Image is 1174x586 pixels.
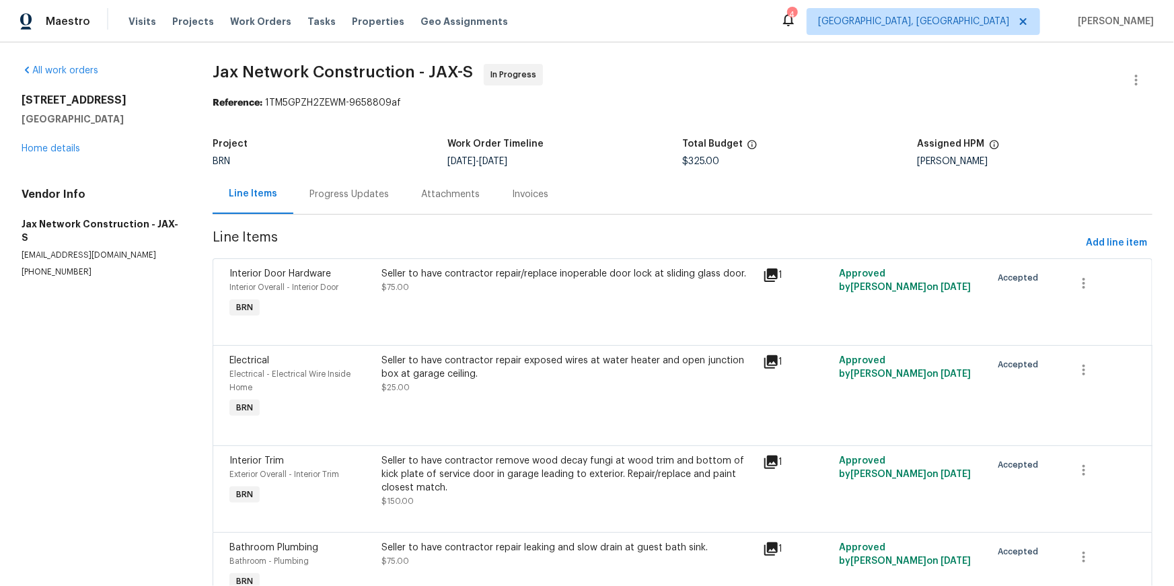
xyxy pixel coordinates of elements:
h5: [GEOGRAPHIC_DATA] [22,112,180,126]
div: Progress Updates [309,188,389,201]
span: Exterior Overall - Interior Trim [229,470,339,478]
div: Attachments [421,188,480,201]
div: Seller to have contractor repair/replace inoperable door lock at sliding glass door. [381,267,754,281]
h5: Work Order Timeline [447,139,544,149]
h5: Assigned HPM [918,139,985,149]
span: BRN [231,488,258,501]
div: Seller to have contractor repair leaking and slow drain at guest bath sink. [381,541,754,554]
span: Interior Door Hardware [229,269,331,279]
span: Electrical - Electrical Wire Inside Home [229,370,351,392]
div: 1TM5GPZH2ZEWM-9658809af [213,96,1152,110]
span: Geo Assignments [420,15,508,28]
span: Accepted [998,545,1043,558]
div: [PERSON_NAME] [918,157,1152,166]
span: [DATE] [941,556,971,566]
p: [PHONE_NUMBER] [22,266,180,278]
span: Bathroom Plumbing [229,543,318,552]
span: Jax Network Construction - JAX-S [213,64,473,80]
span: [DATE] [941,470,971,479]
div: 1 [763,354,831,370]
span: Interior Overall - Interior Door [229,283,338,291]
span: Line Items [213,231,1080,256]
div: Line Items [229,187,277,200]
span: Properties [352,15,404,28]
button: Add line item [1080,231,1152,256]
span: Accepted [998,358,1043,371]
span: Accepted [998,458,1043,472]
span: $75.00 [381,557,409,565]
span: Approved by [PERSON_NAME] on [839,356,971,379]
span: BRN [213,157,230,166]
h2: [STREET_ADDRESS] [22,94,180,107]
span: Approved by [PERSON_NAME] on [839,543,971,566]
span: BRN [231,301,258,314]
span: [DATE] [941,369,971,379]
span: [PERSON_NAME] [1072,15,1154,28]
span: - [447,157,507,166]
span: BRN [231,401,258,414]
div: Invoices [512,188,548,201]
span: $25.00 [381,383,410,392]
span: Maestro [46,15,90,28]
span: [DATE] [447,157,476,166]
div: 1 [763,541,831,557]
span: $150.00 [381,497,414,505]
span: In Progress [490,68,542,81]
span: Tasks [307,17,336,26]
span: Bathroom - Plumbing [229,557,309,565]
h5: Project [213,139,248,149]
span: Add line item [1086,235,1147,252]
span: $325.00 [682,157,719,166]
div: 1 [763,454,831,470]
h5: Total Budget [682,139,743,149]
div: Seller to have contractor repair exposed wires at water heater and open junction box at garage ce... [381,354,754,381]
span: $75.00 [381,283,409,291]
a: All work orders [22,66,98,75]
a: Home details [22,144,80,153]
span: Work Orders [230,15,291,28]
span: The hpm assigned to this work order. [989,139,1000,157]
span: Visits [129,15,156,28]
span: Interior Trim [229,456,284,466]
span: Approved by [PERSON_NAME] on [839,456,971,479]
span: Projects [172,15,214,28]
h4: Vendor Info [22,188,180,201]
span: [DATE] [941,283,971,292]
span: Accepted [998,271,1043,285]
span: [GEOGRAPHIC_DATA], [GEOGRAPHIC_DATA] [818,15,1009,28]
h5: Jax Network Construction - JAX-S [22,217,180,244]
span: [DATE] [479,157,507,166]
div: Seller to have contractor remove wood decay fungi at wood trim and bottom of kick plate of servic... [381,454,754,495]
span: Electrical [229,356,269,365]
p: [EMAIL_ADDRESS][DOMAIN_NAME] [22,250,180,261]
span: The total cost of line items that have been proposed by Opendoor. This sum includes line items th... [747,139,758,157]
span: Approved by [PERSON_NAME] on [839,269,971,292]
div: 1 [763,267,831,283]
b: Reference: [213,98,262,108]
div: 4 [787,8,797,22]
